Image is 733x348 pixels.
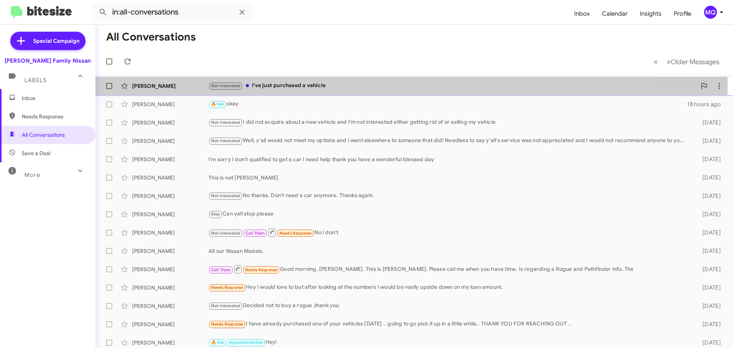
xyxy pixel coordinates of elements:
span: Appointment Set [229,340,263,345]
div: Can yall stop please [208,210,690,219]
div: [DATE] [690,229,727,236]
div: [DATE] [690,339,727,346]
button: Previous [649,54,662,70]
span: Not-Interested [211,231,241,236]
div: [DATE] [690,302,727,310]
div: [PERSON_NAME] [132,82,208,90]
div: [DATE] [690,174,727,181]
span: Special Campaign [33,37,79,45]
span: Stop [211,212,220,217]
a: Special Campaign [10,32,86,50]
div: [PERSON_NAME] [132,100,208,108]
div: Hey! [208,338,690,347]
span: Inbox [22,94,87,102]
span: Call Them [211,267,231,272]
div: [PERSON_NAME] [132,192,208,200]
div: Hey I would love to but after looking at the numbers I would be really upside down on my loan amo... [208,283,690,292]
a: Inbox [568,3,596,25]
div: This is not [PERSON_NAME] [208,174,690,181]
span: Not-Interested [211,138,241,143]
span: Not-Interested [211,303,241,308]
div: Good morning, [PERSON_NAME]. This is [PERSON_NAME]. Please call me when you have time. Is regardi... [208,264,690,274]
span: Not-Interested [211,83,241,88]
a: Profile [668,3,697,25]
div: [PERSON_NAME] [132,210,208,218]
span: 🔥 Hot [211,102,224,107]
div: Decided not to buy a rogue ,thank you [208,301,690,310]
div: [DATE] [690,155,727,163]
div: [PERSON_NAME] [132,119,208,126]
span: Needs Response [22,113,87,120]
div: [DATE] [690,192,727,200]
div: [DATE] [690,265,727,273]
div: [PERSON_NAME] Family Nissan [5,57,91,65]
div: I've just purchased a vehicle [208,81,696,90]
div: [PERSON_NAME] [132,137,208,145]
div: [PERSON_NAME] [132,229,208,236]
span: More [24,172,40,178]
span: « [654,57,658,66]
div: No I don't [208,228,690,237]
div: I did not acquire about a new vehicle and I'm not interested either getting rid of or selling my ... [208,118,690,127]
div: 18 hours ago [687,100,727,108]
div: [DATE] [690,119,727,126]
span: » [667,57,671,66]
h1: All Conversations [106,31,196,43]
div: [DATE] [690,137,727,145]
a: Insights [634,3,668,25]
div: No thanks. Don't need a car anymore. Thanks again. [208,191,690,200]
div: [PERSON_NAME] [132,247,208,255]
div: [PERSON_NAME] [132,174,208,181]
div: [DATE] [690,247,727,255]
span: Not-Interested [211,193,241,198]
span: Call Them [245,231,265,236]
div: I have already purchased one of your vehicles [DATE] .. going to go pick it up in a little while.... [208,320,690,329]
div: I'm sorry I don't qualified to get a car I need help thank you have a wonderful blessed day [208,155,690,163]
div: MQ [704,6,717,19]
div: [DATE] [690,320,727,328]
div: [PERSON_NAME] [132,302,208,310]
span: Needs Response [279,231,312,236]
div: [PERSON_NAME] [132,265,208,273]
span: Older Messages [671,58,719,66]
div: Well, y'all would not meet my options and I went elsewhere to someone that did! Needless to say y... [208,136,690,145]
span: 🔥 Hot [211,340,224,345]
span: All Conversations [22,131,65,139]
div: okay [208,100,687,108]
div: [PERSON_NAME] [132,339,208,346]
button: MQ [697,6,725,19]
div: [PERSON_NAME] [132,284,208,291]
span: Needs Response [211,322,244,327]
span: Labels [24,77,47,84]
button: Next [662,54,724,70]
input: Search [92,3,253,21]
span: Needs Response [211,285,244,290]
div: [DATE] [690,210,727,218]
div: All our Nissan Models. [208,247,690,255]
a: Calendar [596,3,634,25]
span: Save a Deal [22,149,50,157]
nav: Page navigation example [649,54,724,70]
div: [DATE] [690,284,727,291]
span: Not-Interested [211,120,241,125]
div: [PERSON_NAME] [132,320,208,328]
div: [PERSON_NAME] [132,155,208,163]
span: Needs Response [245,267,278,272]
